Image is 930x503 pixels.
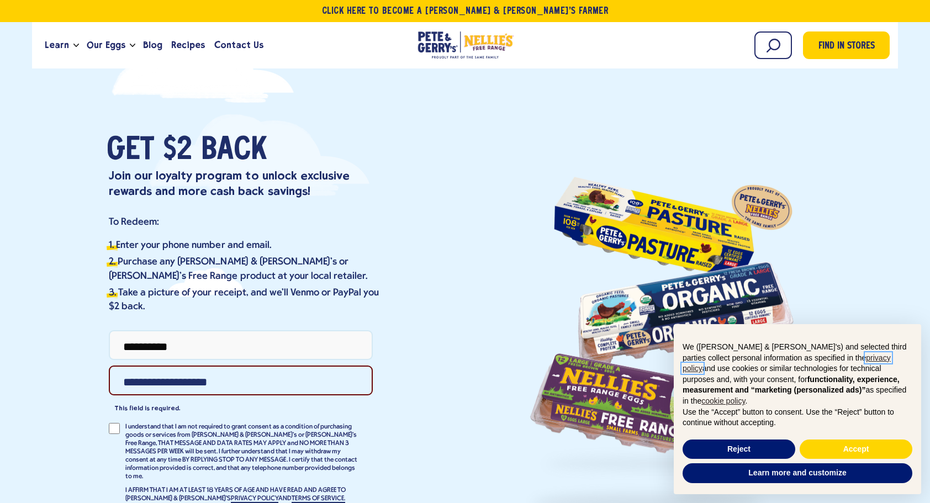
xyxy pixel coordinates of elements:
span: Our Eggs [87,38,125,52]
button: Open the dropdown menu for Our Eggs [130,44,135,47]
a: TERMS OF SERVICE. [292,495,345,503]
button: Learn more and customize [683,463,912,483]
span: Get [107,134,154,167]
p: Use the “Accept” button to consent. Use the “Reject” button to continue without accepting. [683,407,912,428]
div: This field is required. [109,401,373,416]
p: We ([PERSON_NAME] & [PERSON_NAME]'s) and selected third parties collect personal information as s... [683,342,912,407]
a: Find in Stores [803,31,890,59]
p: Join our loyalty program to unlock exclusive rewards and more cash back savings! [109,168,383,199]
span: Find in Stores [818,39,875,54]
p: I AFFIRM THAT I AM AT LEAST 18 YEARS OF AGE AND HAVE READ AND AGREE TO [PERSON_NAME] & [PERSON_NA... [125,486,357,503]
a: Contact Us [210,30,268,60]
p: I understand that I am not required to grant consent as a condition of purchasing goods or servic... [125,423,357,481]
button: Reject [683,440,795,459]
li: Take a picture of your receipt, and we'll Venmo or PayPal you $2 back. [109,286,383,314]
a: Our Eggs [82,30,130,60]
p: To Redeem: [109,216,383,229]
a: Recipes [167,30,209,60]
span: Back [201,134,267,167]
a: Blog [139,30,167,60]
span: Contact Us [214,38,263,52]
li: Enter your phone number and email. [109,239,383,252]
span: Blog [143,38,162,52]
input: Search [754,31,792,59]
a: cookie policy [701,396,745,405]
a: privacy policy [683,353,891,373]
button: Accept [800,440,912,459]
span: Recipes [171,38,205,52]
input: I understand that I am not required to grant consent as a condition of purchasing goods or servic... [109,423,120,434]
li: Purchase any [PERSON_NAME] & [PERSON_NAME]’s or [PERSON_NAME]'s Free Range product at your local ... [109,255,383,283]
a: Learn [40,30,73,60]
span: $2 [163,134,192,167]
a: PRIVACY POLICY [231,495,278,503]
span: Learn [45,38,69,52]
button: Open the dropdown menu for Learn [73,44,79,47]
